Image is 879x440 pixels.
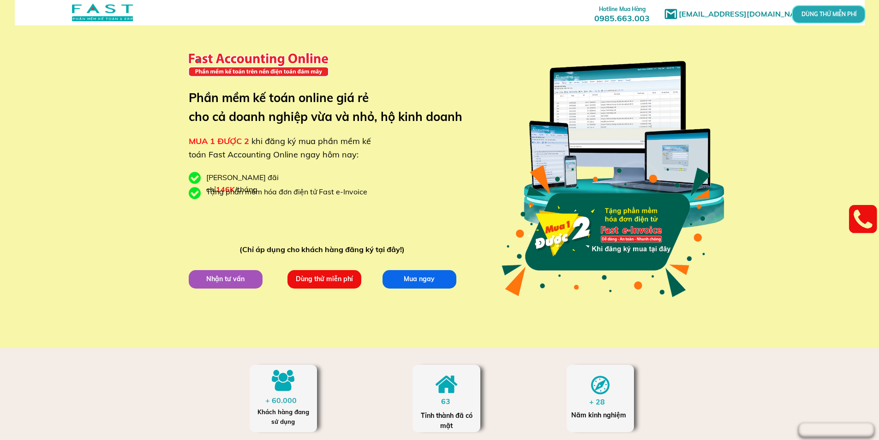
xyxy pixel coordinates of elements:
[206,186,374,198] div: Tặng phần mềm hóa đơn điện tử Fast e-Invoice
[188,270,263,289] p: Nhận tư vấn
[265,395,301,407] div: + 60.000
[441,396,459,408] div: 63
[189,88,476,127] h3: Phần mềm kế toán online giá rẻ cho cả doanh nghiệp vừa và nhỏ, hộ kinh doanh
[420,410,473,431] div: Tỉnh thành đã có mặt
[189,136,249,146] span: MUA 1 ĐƯỢC 2
[599,6,646,12] span: Hotline Mua Hàng
[216,185,235,194] span: 146K
[189,136,371,160] span: khi đăng ký mua phần mềm kế toán Fast Accounting Online ngay hôm nay:
[382,270,456,289] p: Mua ngay
[254,407,312,427] div: Khách hàng đang sử dụng
[589,396,614,408] div: + 28
[814,11,843,18] p: DÙNG THỬ MIỄN PHÍ
[571,410,629,420] div: Năm kinh nghiệm
[679,8,815,20] h1: [EMAIL_ADDRESS][DOMAIN_NAME]
[206,172,326,195] div: [PERSON_NAME] đãi chỉ /tháng
[287,270,361,289] p: Dùng thử miễn phí
[584,3,660,23] h3: 0985.663.003
[239,244,409,256] div: (Chỉ áp dụng cho khách hàng đăng ký tại đây!)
